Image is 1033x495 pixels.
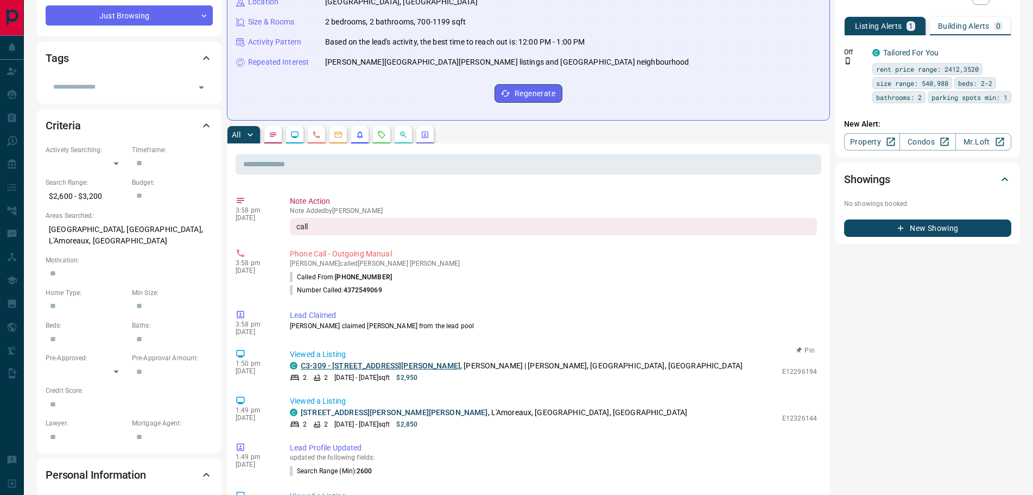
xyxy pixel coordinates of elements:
p: [GEOGRAPHIC_DATA], [GEOGRAPHIC_DATA], L'Amoreaux, [GEOGRAPHIC_DATA] [46,221,213,250]
a: [STREET_ADDRESS][PERSON_NAME][PERSON_NAME] [301,408,488,417]
p: 2 [324,419,328,429]
p: 2 [303,373,307,383]
p: 2 [324,373,328,383]
p: , L'Amoreaux, [GEOGRAPHIC_DATA], [GEOGRAPHIC_DATA] [301,407,687,418]
p: E12296194 [782,367,817,377]
p: E12326144 [782,413,817,423]
div: Personal Information [46,462,213,488]
button: Regenerate [495,84,562,103]
p: [DATE] [236,267,274,274]
p: 1:49 pm [236,406,274,414]
h2: Tags [46,49,68,67]
svg: Push Notification Only [844,57,852,65]
p: All [232,131,240,139]
p: Listing Alerts [855,22,902,30]
p: Mortgage Agent: [132,418,213,428]
p: updated the following fields: [290,454,817,461]
span: bathrooms: 2 [876,92,922,103]
p: 3:58 pm [236,321,274,328]
div: condos.ca [872,49,880,57]
div: Showings [844,166,1011,192]
p: 1:50 pm [236,360,274,367]
p: Areas Searched: [46,211,213,221]
p: Home Type: [46,288,126,298]
p: 3:58 pm [236,206,274,214]
p: [DATE] [236,328,274,336]
p: Based on the lead's activity, the best time to reach out is: 12:00 PM - 1:00 PM [325,36,585,48]
p: No showings booked [844,199,1011,209]
span: size range: 540,988 [876,78,948,89]
p: [DATE] [236,414,274,422]
svg: Notes [269,130,277,139]
span: rent price range: 2412,3520 [876,64,979,74]
p: Search Range (Min) : [290,466,372,476]
p: $2,600 - $3,200 [46,187,126,205]
p: [PERSON_NAME] called [PERSON_NAME] [PERSON_NAME] [290,260,817,267]
span: [PHONE_NUMBER] [335,273,392,281]
p: Beds: [46,321,126,330]
p: Actively Searching: [46,145,126,155]
p: New Alert: [844,118,1011,130]
svg: Listing Alerts [356,130,364,139]
svg: Emails [334,130,343,139]
p: Phone Call - Outgoing Manual [290,248,817,260]
p: 1 [909,22,913,30]
p: Motivation: [46,255,213,265]
p: [DATE] [236,367,274,375]
p: Off [844,47,866,57]
p: Pre-Approval Amount: [132,353,213,363]
a: C3-309 - [STREET_ADDRESS][PERSON_NAME] [301,361,460,370]
button: Open [194,80,209,95]
a: Condos [899,133,955,151]
p: Activity Pattern [248,36,301,48]
p: Building Alerts [938,22,990,30]
p: $2,950 [396,373,417,383]
div: condos.ca [290,362,297,369]
p: [PERSON_NAME] claimed [PERSON_NAME] from the lead pool [290,321,817,331]
p: Timeframe: [132,145,213,155]
p: [DATE] [236,461,274,468]
span: 4372549069 [344,286,382,294]
span: 2600 [357,467,372,475]
h2: Showings [844,171,890,188]
div: condos.ca [290,409,297,416]
p: 2 [303,419,307,429]
p: Size & Rooms [248,16,295,28]
p: Repeated Interest [248,57,309,68]
svg: Opportunities [399,130,408,139]
p: Pre-Approved: [46,353,126,363]
button: Pin [790,346,821,355]
p: 0 [996,22,1000,30]
p: Viewed a Listing [290,396,817,407]
span: beds: 2-2 [958,78,992,89]
p: Note Added by [PERSON_NAME] [290,207,817,215]
svg: Requests [377,130,386,139]
p: Budget: [132,178,213,187]
svg: Lead Browsing Activity [290,130,299,139]
h2: Criteria [46,117,81,134]
button: New Showing [844,220,1011,237]
p: Baths: [132,321,213,330]
div: call [290,218,817,235]
h2: Personal Information [46,466,146,484]
p: [DATE] - [DATE] sqft [334,373,390,383]
p: [DATE] - [DATE] sqft [334,419,390,429]
p: Note Action [290,196,817,207]
p: [PERSON_NAME][GEOGRAPHIC_DATA][PERSON_NAME] listings and [GEOGRAPHIC_DATA] neighbourhood [325,57,689,68]
p: Called From: [290,272,392,282]
p: 3:58 pm [236,259,274,267]
p: Credit Score: [46,386,213,396]
div: Criteria [46,112,213,139]
svg: Agent Actions [421,130,429,139]
a: Tailored For You [883,48,939,57]
p: Viewed a Listing [290,349,817,360]
p: [DATE] [236,214,274,222]
div: Just Browsing [46,5,213,26]
p: Lead Claimed [290,310,817,321]
p: , [PERSON_NAME] | [PERSON_NAME], [GEOGRAPHIC_DATA], [GEOGRAPHIC_DATA] [301,360,743,372]
a: Mr.Loft [955,133,1011,151]
a: Property [844,133,900,151]
p: $2,850 [396,419,417,429]
p: 2 bedrooms, 2 bathrooms, 700-1199 sqft [325,16,466,28]
p: Lead Profile Updated [290,442,817,454]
